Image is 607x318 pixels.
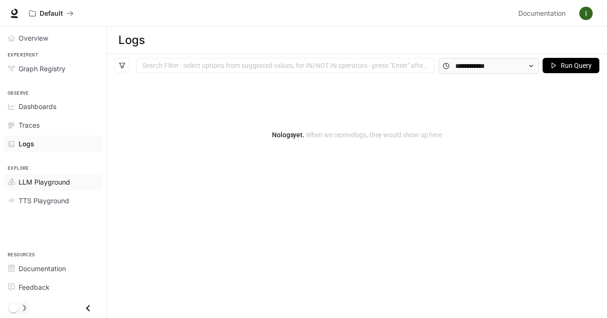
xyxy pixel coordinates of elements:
[119,62,126,69] span: filter
[19,33,48,43] span: Overview
[518,8,565,20] span: Documentation
[4,135,103,152] a: Logs
[272,130,442,140] article: No logs yet.
[4,174,103,190] a: LLM Playground
[4,60,103,77] a: Graph Registry
[19,120,40,130] span: Traces
[543,58,599,73] button: Run Query
[4,279,103,296] a: Feedback
[4,260,103,277] a: Documentation
[19,196,69,206] span: TTS Playground
[19,101,56,111] span: Dashboards
[561,60,592,71] span: Run Query
[576,4,596,23] button: User avatar
[4,117,103,133] a: Traces
[19,263,66,274] span: Documentation
[19,64,65,74] span: Graph Registry
[4,30,103,46] a: Overview
[40,10,63,18] p: Default
[115,58,130,73] button: filter
[304,131,442,139] span: When we receive logs , they would show up here
[77,298,99,318] button: Close drawer
[19,282,50,292] span: Feedback
[25,4,78,23] button: All workspaces
[9,302,18,313] span: Dark mode toggle
[118,31,145,50] h1: Logs
[4,192,103,209] a: TTS Playground
[19,139,34,149] span: Logs
[4,98,103,115] a: Dashboards
[579,7,593,20] img: User avatar
[19,177,70,187] span: LLM Playground
[514,4,573,23] a: Documentation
